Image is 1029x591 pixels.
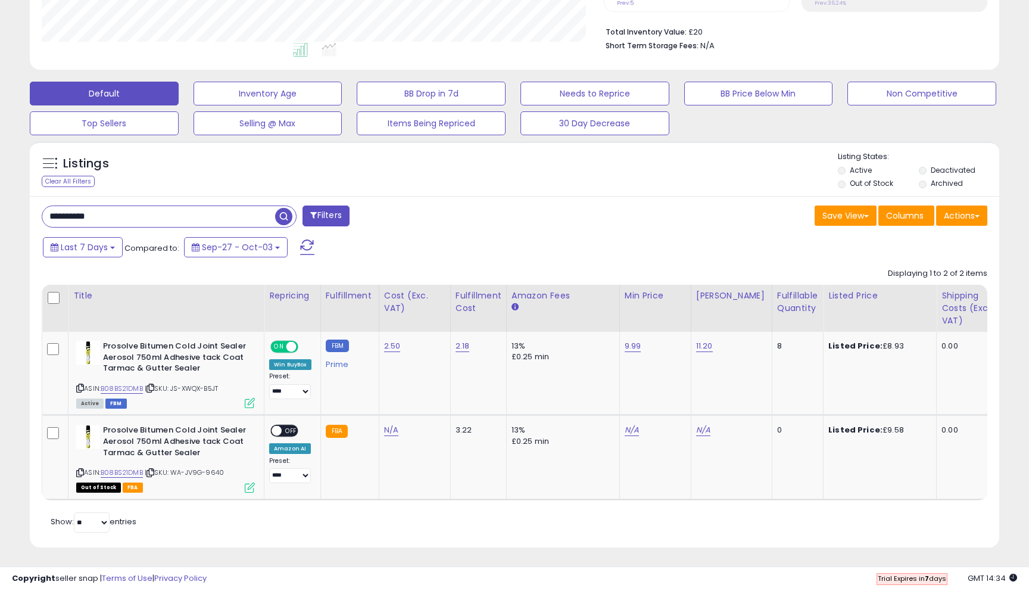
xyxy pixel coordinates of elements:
div: Shipping Costs (Exc. VAT) [941,290,1003,327]
label: Archived [931,178,963,188]
div: Listed Price [828,290,931,302]
a: N/A [696,424,710,436]
span: ON [272,342,286,352]
div: 0.00 [941,425,999,436]
span: Last 7 Days [61,241,108,253]
button: Items Being Repriced [357,111,506,135]
b: 7 [925,574,929,583]
div: Preset: [269,457,311,484]
p: Listing States: [838,151,999,163]
button: Actions [936,206,987,226]
div: Fulfillment Cost [456,290,501,315]
div: £9.58 [828,425,927,436]
div: £0.25 min [512,352,610,362]
span: Show: entries [51,516,136,527]
div: ASIN: [76,425,255,491]
b: Total Inventory Value: [606,27,687,37]
button: Filters [303,206,349,226]
div: £8.93 [828,341,927,352]
div: 13% [512,341,610,352]
label: Out of Stock [850,178,893,188]
b: Prosolve Bitumen Cold Joint Sealer Aerosol 750ml Adhesive tack Coat Tarmac & Gutter Sealer [103,341,248,377]
button: Sep-27 - Oct-03 [184,237,288,257]
div: [PERSON_NAME] [696,290,767,302]
div: seller snap | | [12,573,207,584]
div: Cost (Exc. VAT) [384,290,445,315]
b: Prosolve Bitumen Cold Joint Sealer Aerosol 750ml Adhesive tack Coat Tarmac & Gutter Sealer [103,425,248,461]
b: Short Term Storage Fees: [606,41,699,51]
a: 2.50 [384,340,401,352]
div: Win BuyBox [269,359,311,370]
button: BB Drop in 7d [357,82,506,105]
span: OFF [297,342,316,352]
span: FBA [123,483,143,493]
div: 0 [777,425,814,436]
a: 11.20 [696,340,713,352]
div: £0.25 min [512,436,610,447]
div: 8 [777,341,814,352]
button: Default [30,82,179,105]
div: Amazon AI [269,443,311,454]
a: Terms of Use [102,573,152,584]
span: All listings currently available for purchase on Amazon [76,399,104,409]
a: 2.18 [456,340,470,352]
span: All listings that are currently out of stock and unavailable for purchase on Amazon [76,483,121,493]
div: Repricing [269,290,316,302]
span: N/A [700,40,715,51]
button: Non Competitive [847,82,996,105]
div: 13% [512,425,610,436]
span: Trial Expires in days [878,574,946,583]
div: 3.22 [456,425,497,436]
button: Selling @ Max [194,111,342,135]
a: B08BS21DMB [101,468,143,478]
div: Displaying 1 to 2 of 2 items [888,268,987,279]
div: Amazon Fees [512,290,615,302]
a: B08BS21DMB [101,384,143,394]
button: BB Price Below Min [684,82,833,105]
button: Needs to Reprice [520,82,669,105]
div: Title [73,290,259,302]
span: 2025-10-11 14:34 GMT [968,573,1017,584]
div: ASIN: [76,341,255,407]
a: N/A [384,424,398,436]
div: Fulfillment [326,290,374,302]
span: OFF [282,426,301,436]
span: Sep-27 - Oct-03 [202,241,273,253]
h5: Listings [63,155,109,172]
b: Listed Price: [828,340,883,352]
span: Columns [886,210,924,222]
button: Inventory Age [194,82,342,105]
span: | SKU: WA-JV9G-9640 [145,468,224,477]
div: 0.00 [941,341,999,352]
div: Prime [326,355,370,369]
li: £20 [606,24,978,38]
span: | SKU: JS-XWQX-B5JT [145,384,218,393]
div: Clear All Filters [42,176,95,187]
span: FBM [105,399,127,409]
span: Compared to: [124,242,179,254]
button: 30 Day Decrease [520,111,669,135]
button: Last 7 Days [43,237,123,257]
a: N/A [625,424,639,436]
b: Listed Price: [828,424,883,436]
button: Columns [878,206,934,226]
button: Save View [815,206,877,226]
div: Preset: [269,372,311,399]
button: Top Sellers [30,111,179,135]
strong: Copyright [12,573,55,584]
small: FBA [326,425,348,438]
img: 41A+BzT0f6L._SL40_.jpg [76,341,100,365]
img: 41A+BzT0f6L._SL40_.jpg [76,425,100,449]
small: FBM [326,340,349,352]
label: Active [850,165,872,175]
label: Deactivated [931,165,975,175]
small: Amazon Fees. [512,302,519,313]
div: Fulfillable Quantity [777,290,818,315]
a: 9.99 [625,340,641,352]
div: Min Price [625,290,686,302]
a: Privacy Policy [154,573,207,584]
